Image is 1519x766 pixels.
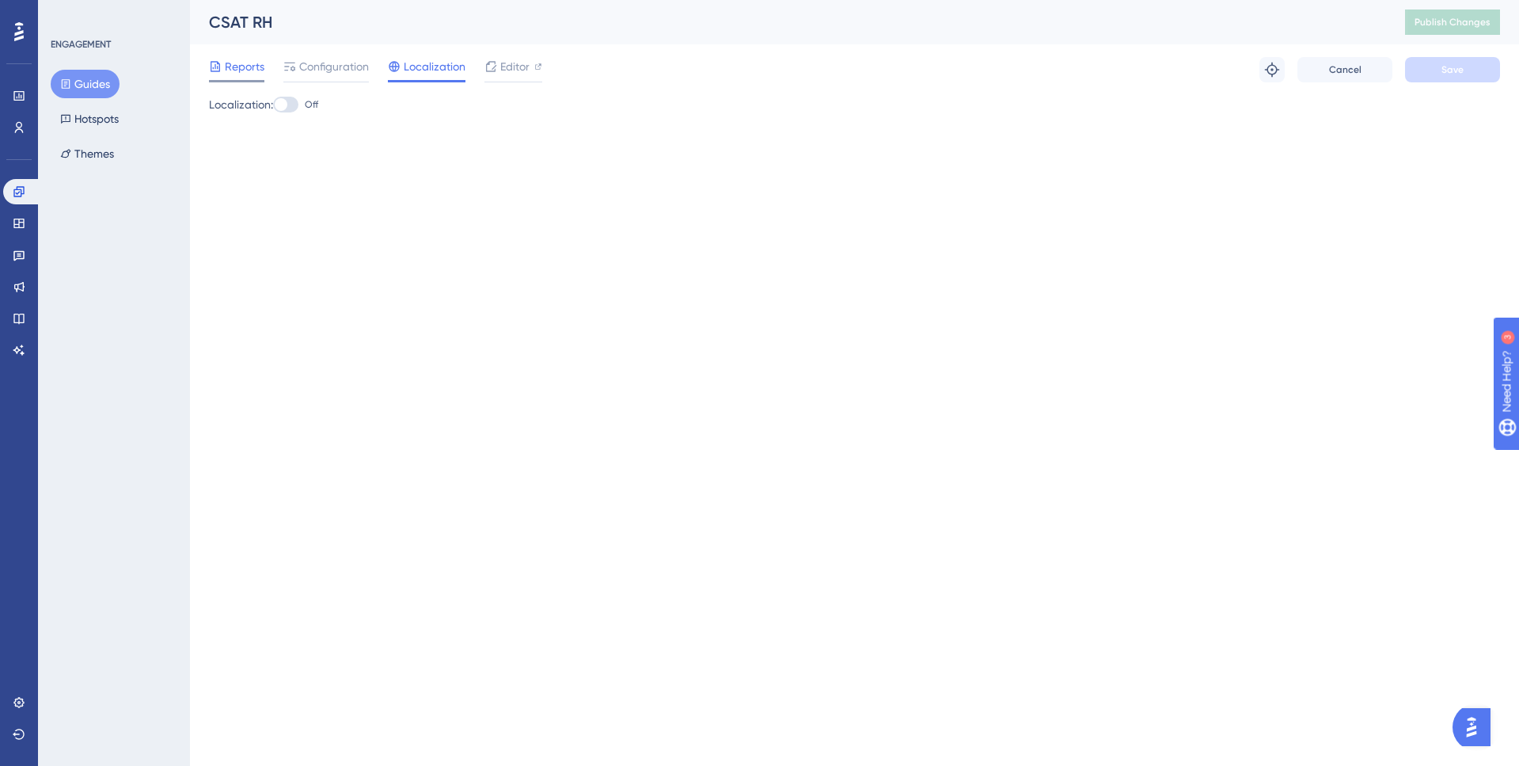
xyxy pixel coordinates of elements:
span: Save [1441,63,1464,76]
span: Publish Changes [1415,16,1491,29]
div: 3 [110,8,115,21]
div: CSAT RH [209,11,1365,33]
div: Localization: [209,95,1500,114]
button: Themes [51,139,123,168]
button: Save [1405,57,1500,82]
span: Configuration [299,57,369,76]
iframe: UserGuiding AI Assistant Launcher [1453,703,1500,751]
span: Cancel [1329,63,1361,76]
button: Publish Changes [1405,10,1500,35]
span: Localization [404,57,465,76]
button: Hotspots [51,105,128,133]
span: Off [305,98,318,111]
span: Reports [225,57,264,76]
span: Need Help? [37,4,99,23]
div: ENGAGEMENT [51,38,111,51]
button: Guides [51,70,120,98]
button: Cancel [1297,57,1392,82]
span: Editor [500,57,530,76]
